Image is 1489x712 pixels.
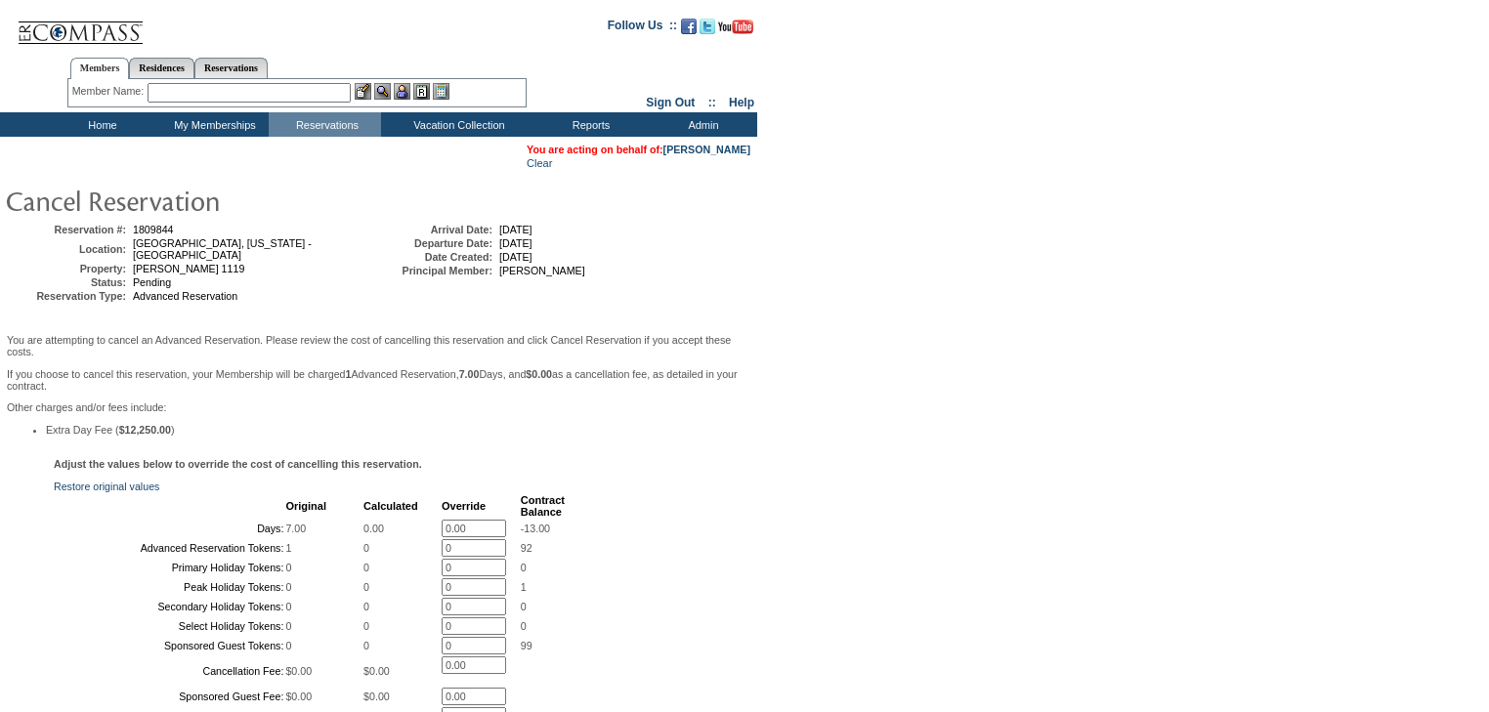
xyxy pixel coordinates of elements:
td: Vacation Collection [381,112,532,137]
img: b_edit.gif [355,83,371,100]
img: pgTtlCancelRes.gif [5,181,396,220]
span: 0 [363,562,369,573]
span: 0 [285,581,291,593]
a: Members [70,58,130,79]
a: Follow us on Twitter [700,24,715,36]
span: 0 [285,620,291,632]
td: Reports [532,112,645,137]
b: Original [285,500,326,512]
td: Departure Date: [375,237,492,249]
img: Reservations [413,83,430,100]
td: Peak Holiday Tokens: [56,578,283,596]
a: Subscribe to our YouTube Channel [718,24,753,36]
span: [PERSON_NAME] [499,265,585,276]
span: 0.00 [363,523,384,534]
b: Contract Balance [521,494,565,518]
td: Date Created: [375,251,492,263]
span: 0 [285,640,291,651]
img: b_calculator.gif [433,83,449,100]
a: Become our fan on Facebook [681,24,697,36]
span: 99 [521,640,532,651]
span: 1 [521,581,527,593]
span: 0 [363,620,369,632]
span: 0 [363,581,369,593]
span: 0 [521,620,527,632]
td: Location: [9,237,126,261]
td: Cancellation Fee: [56,656,283,686]
img: Become our fan on Facebook [681,19,697,34]
span: 0 [521,562,527,573]
span: Advanced Reservation [133,290,237,302]
a: [PERSON_NAME] [663,144,750,155]
b: Override [442,500,486,512]
a: Clear [527,157,552,169]
img: Subscribe to our YouTube Channel [718,20,753,34]
span: Other charges and/or fees include: [7,334,750,436]
a: Sign Out [646,96,695,109]
b: $0.00 [526,368,552,380]
td: Select Holiday Tokens: [56,617,283,635]
b: 1 [346,368,352,380]
p: You are attempting to cancel an Advanced Reservation. Please review the cost of cancelling this r... [7,334,750,357]
b: Calculated [363,500,418,512]
td: Follow Us :: [608,17,677,40]
td: Principal Member: [375,265,492,276]
td: Property: [9,263,126,274]
td: Reservations [269,112,381,137]
div: Member Name: [72,83,148,100]
li: Extra Day Fee ( ) [46,424,750,436]
td: My Memberships [156,112,269,137]
span: $0.00 [285,665,312,677]
span: 0 [285,562,291,573]
span: [PERSON_NAME] 1119 [133,263,244,274]
a: Residences [129,58,194,78]
td: Reservation #: [9,224,126,235]
span: Pending [133,276,171,288]
span: You are acting on behalf of: [527,144,750,155]
span: 1809844 [133,224,174,235]
td: Days: [56,520,283,537]
img: Follow us on Twitter [700,19,715,34]
img: View [374,83,391,100]
td: Primary Holiday Tokens: [56,559,283,576]
span: 0 [363,640,369,651]
td: Home [44,112,156,137]
td: Status: [9,276,126,288]
span: [DATE] [499,251,532,263]
span: 92 [521,542,532,554]
td: Admin [645,112,757,137]
b: Adjust the values below to override the cost of cancelling this reservation. [54,458,422,470]
span: [GEOGRAPHIC_DATA], [US_STATE] - [GEOGRAPHIC_DATA] [133,237,312,261]
span: 7.00 [285,523,306,534]
span: :: [708,96,716,109]
span: $0.00 [285,691,312,702]
a: Restore original values [54,481,159,492]
td: Reservation Type: [9,290,126,302]
a: Reservations [194,58,268,78]
span: 1 [285,542,291,554]
b: $12,250.00 [119,424,171,436]
td: Arrival Date: [375,224,492,235]
span: [DATE] [499,224,532,235]
td: Advanced Reservation Tokens: [56,539,283,557]
img: Compass Home [17,5,144,45]
a: Help [729,96,754,109]
span: -13.00 [521,523,550,534]
img: Impersonate [394,83,410,100]
span: 0 [285,601,291,612]
span: 0 [521,601,527,612]
td: Sponsored Guest Tokens: [56,637,283,654]
span: 0 [363,542,369,554]
p: If you choose to cancel this reservation, your Membership will be charged Advanced Reservation, D... [7,368,750,392]
span: 0 [363,601,369,612]
span: $0.00 [363,665,390,677]
td: Secondary Holiday Tokens: [56,598,283,615]
b: 7.00 [459,368,480,380]
span: $0.00 [363,691,390,702]
td: Sponsored Guest Fee: [56,688,283,705]
span: [DATE] [499,237,532,249]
